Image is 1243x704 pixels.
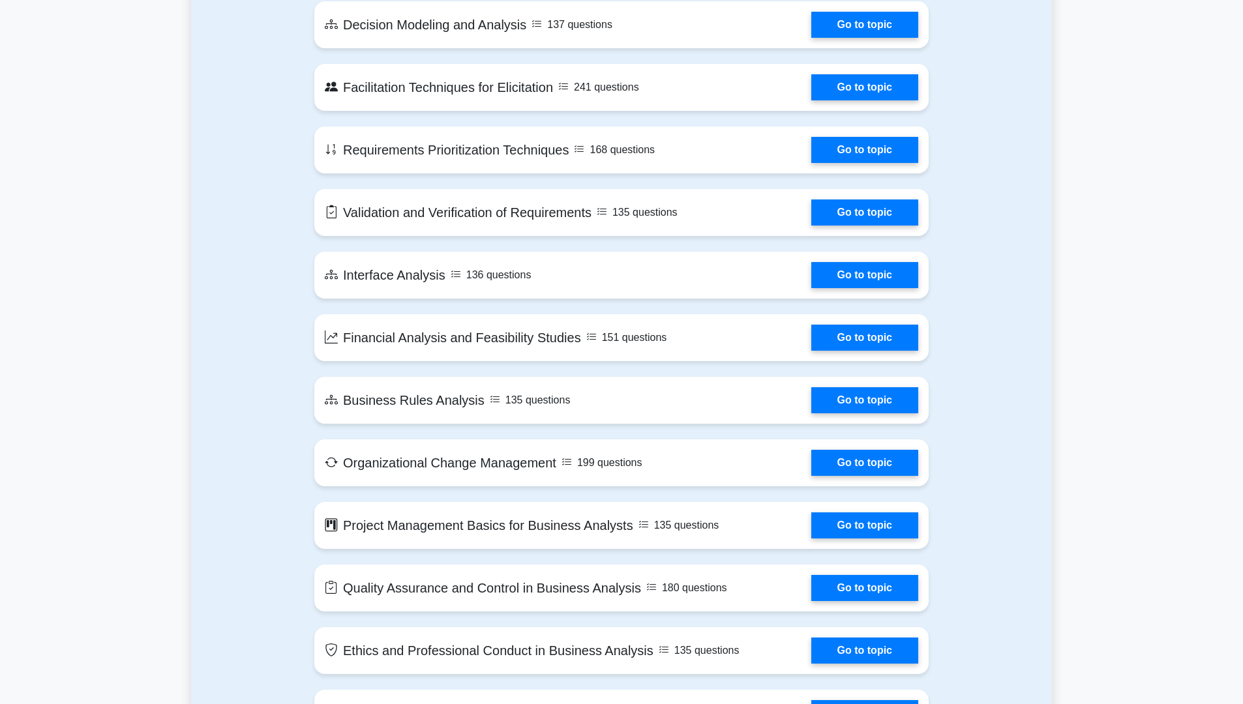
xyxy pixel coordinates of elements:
a: Go to topic [811,512,918,538]
a: Go to topic [811,638,918,664]
a: Go to topic [811,387,918,413]
a: Go to topic [811,450,918,476]
a: Go to topic [811,325,918,351]
a: Go to topic [811,199,918,226]
a: Go to topic [811,74,918,100]
a: Go to topic [811,12,918,38]
a: Go to topic [811,137,918,163]
a: Go to topic [811,262,918,288]
a: Go to topic [811,575,918,601]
